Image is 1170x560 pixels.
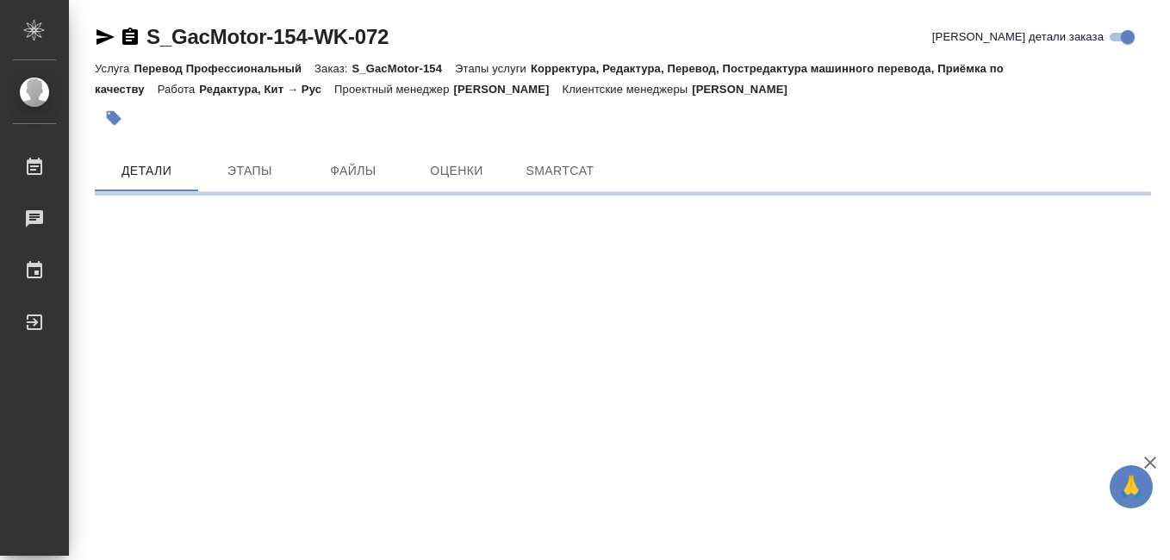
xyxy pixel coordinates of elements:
[334,83,453,96] p: Проектный менеджер
[932,28,1104,46] span: [PERSON_NAME] детали заказа
[454,83,563,96] p: [PERSON_NAME]
[158,83,200,96] p: Работа
[134,62,314,75] p: Перевод Профессиональный
[95,62,1004,96] p: Корректура, Редактура, Перевод, Постредактура машинного перевода, Приёмка по качеству
[95,99,133,137] button: Добавить тэг
[692,83,800,96] p: [PERSON_NAME]
[352,62,456,75] p: S_GacMotor-154
[146,25,389,48] a: S_GacMotor-154-WK-072
[312,160,395,182] span: Файлы
[415,160,498,182] span: Оценки
[105,160,188,182] span: Детали
[314,62,352,75] p: Заказ:
[95,62,134,75] p: Услуга
[519,160,601,182] span: SmartCat
[1110,465,1153,508] button: 🙏
[120,27,140,47] button: Скопировать ссылку
[208,160,291,182] span: Этапы
[199,83,334,96] p: Редактура, Кит → Рус
[95,27,115,47] button: Скопировать ссылку для ЯМессенджера
[455,62,531,75] p: Этапы услуги
[562,83,692,96] p: Клиентские менеджеры
[1117,469,1146,505] span: 🙏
